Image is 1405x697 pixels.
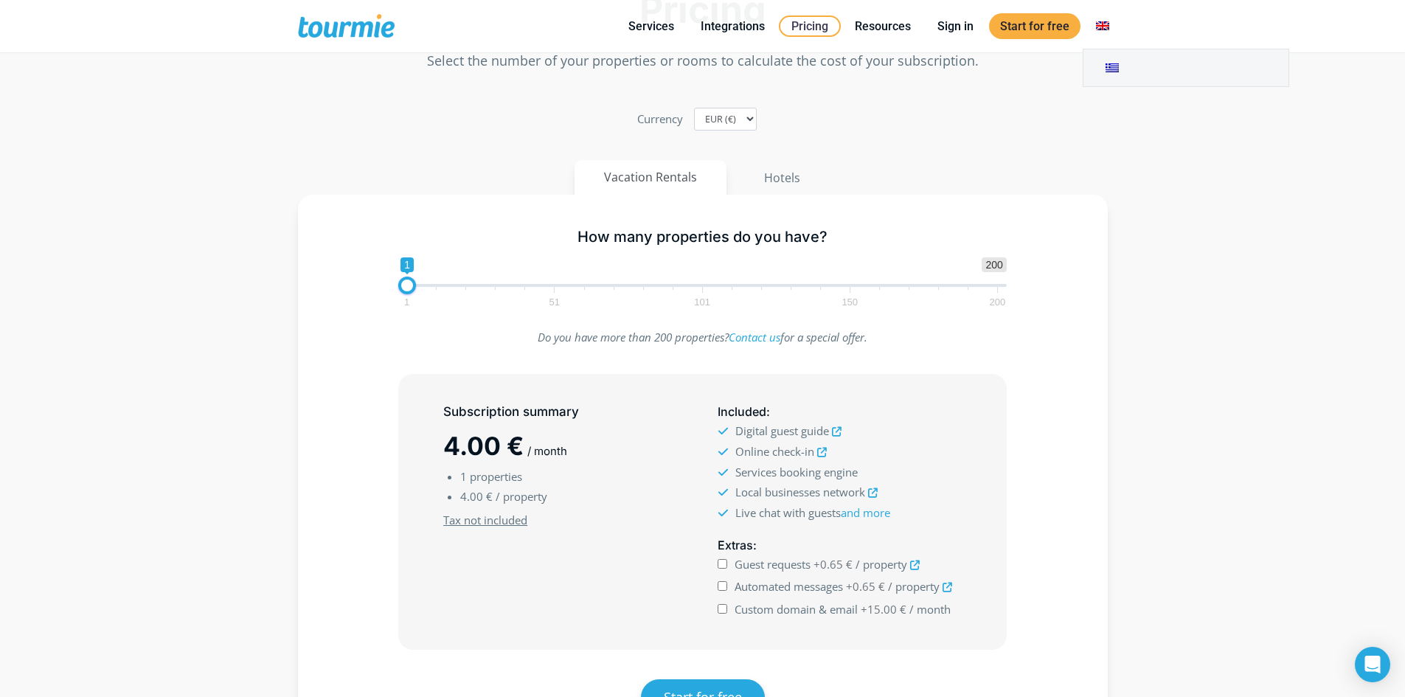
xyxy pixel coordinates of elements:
span: / month [527,444,567,458]
span: 200 [982,257,1006,272]
span: 4.00 € [460,489,493,504]
p: Do you have more than 200 properties? for a special offer. [398,327,1007,347]
div: v 4.0.25 [41,24,72,35]
a: Sign in [926,17,985,35]
span: 1 [400,257,414,272]
div: Dominio [77,87,113,97]
h5: How many properties do you have? [398,228,1007,246]
span: Live chat with guests [735,505,890,520]
span: 1 [402,299,412,305]
a: Switch to [1083,49,1288,86]
span: properties [470,469,522,484]
a: and more [841,505,890,520]
h5: : [718,536,961,555]
a: Integrations [690,17,776,35]
span: 150 [839,299,860,305]
a: Start for free [989,13,1080,39]
img: website_grey.svg [24,38,35,50]
span: / property [496,489,547,504]
div: Palabras clave [173,87,235,97]
span: Services booking engine [735,465,858,479]
img: logo_orange.svg [24,24,35,35]
span: 200 [988,299,1008,305]
a: Resources [844,17,922,35]
span: Included [718,404,766,419]
span: Extras [718,538,753,552]
span: +0.65 € [846,579,885,594]
span: 101 [692,299,712,305]
div: Open Intercom Messenger [1355,647,1390,682]
span: 4.00 € [443,431,524,461]
span: Online check-in [735,444,814,459]
a: Contact us [729,330,780,344]
a: Pricing [779,15,841,37]
span: Digital guest guide [735,423,829,438]
img: tab_domain_overview_orange.svg [61,86,73,97]
span: / property [888,579,940,594]
span: +15.00 € [861,602,906,617]
span: Custom domain & email [735,602,858,617]
h5: : [718,403,961,421]
span: / property [856,557,907,572]
p: Select the number of your properties or rooms to calculate the cost of your subscription. [298,51,1108,71]
div: Dominio: [DOMAIN_NAME] [38,38,165,50]
button: Vacation Rentals [575,160,726,195]
span: 1 [460,469,467,484]
span: Local businesses network [735,485,865,499]
span: 51 [547,299,562,305]
u: Tax not included [443,513,527,527]
img: tab_keywords_by_traffic_grey.svg [157,86,169,97]
label: Currency [637,109,683,129]
span: +0.65 € [813,557,853,572]
h5: Subscription summary [443,403,687,421]
span: Automated messages [735,579,843,594]
a: Services [617,17,685,35]
span: Guest requests [735,557,811,572]
span: / month [909,602,951,617]
a: Switch to [1085,17,1120,35]
button: Hotels [734,160,830,195]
